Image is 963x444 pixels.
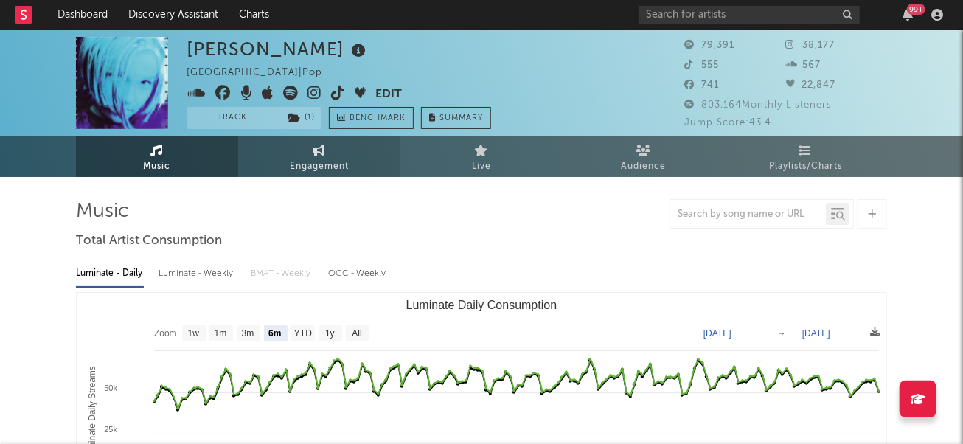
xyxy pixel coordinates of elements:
span: 38,177 [786,41,835,50]
button: Track [187,107,279,129]
text: Zoom [154,329,177,339]
text: 6m [268,329,281,339]
span: Live [472,158,491,176]
span: Jump Score: 43.4 [684,118,771,128]
button: Summary [421,107,491,129]
div: Luminate - Weekly [159,261,236,286]
div: 99 + [907,4,925,15]
span: 22,847 [786,80,836,90]
div: [PERSON_NAME] [187,37,369,61]
text: [DATE] [802,328,830,339]
span: 741 [684,80,719,90]
span: 567 [786,60,821,70]
text: → [777,328,786,339]
span: Audience [622,158,667,176]
span: ( 1 ) [279,107,322,129]
span: 803,164 Monthly Listeners [684,100,832,110]
button: Edit [375,86,402,104]
span: Playlists/Charts [770,158,843,176]
input: Search for artists [639,6,860,24]
span: Engagement [290,158,349,176]
text: [DATE] [703,328,731,339]
span: Benchmark [350,110,406,128]
text: YTD [294,329,312,339]
a: Audience [563,136,725,177]
text: 50k [104,384,117,392]
button: (1) [279,107,321,129]
a: Engagement [238,136,400,177]
text: 3m [242,329,254,339]
a: Playlists/Charts [725,136,887,177]
button: 99+ [903,9,913,21]
div: [GEOGRAPHIC_DATA] | Pop [187,64,339,82]
input: Search by song name or URL [670,209,826,221]
text: 25k [104,425,117,434]
span: 555 [684,60,719,70]
text: Luminate Daily Consumption [406,299,557,311]
a: Live [400,136,563,177]
text: All [352,329,361,339]
div: Luminate - Daily [76,261,144,286]
div: OCC - Weekly [328,261,387,286]
text: 1m [215,329,227,339]
span: Music [144,158,171,176]
span: Summary [439,114,483,122]
span: Total Artist Consumption [76,232,222,250]
a: Benchmark [329,107,414,129]
span: 79,391 [684,41,734,50]
text: 1y [325,329,335,339]
text: 1w [188,329,200,339]
a: Music [76,136,238,177]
